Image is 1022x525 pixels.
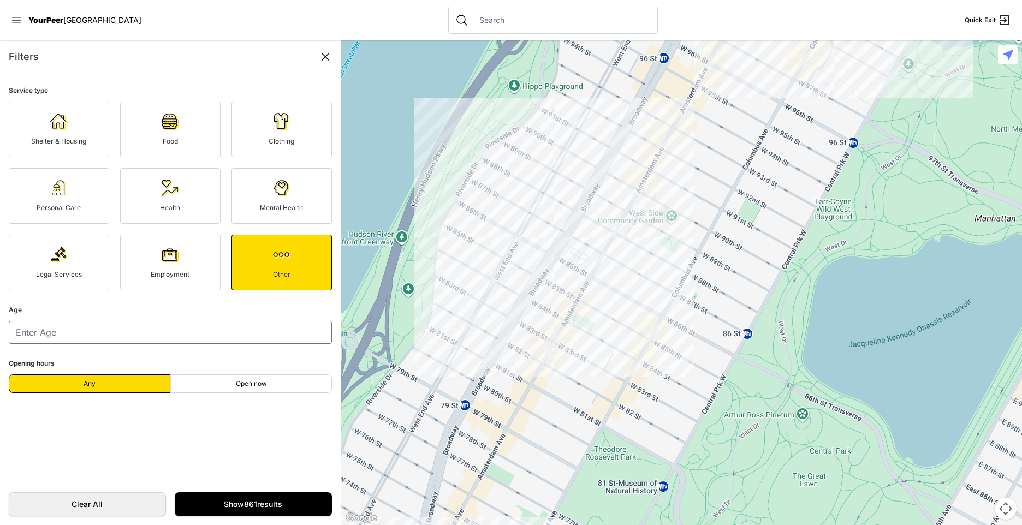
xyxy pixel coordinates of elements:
[9,492,166,516] a: Clear All
[236,379,267,388] span: Open now
[231,168,332,224] a: Mental Health
[84,379,96,388] span: Any
[9,168,109,224] a: Personal Care
[343,511,379,525] a: Open this area in Google Maps (opens a new window)
[231,102,332,157] a: Clothing
[260,204,303,212] span: Mental Health
[9,359,55,367] span: Opening hours
[37,204,81,212] span: Personal Care
[28,15,63,25] span: YourPeer
[269,137,294,145] span: Clothing
[9,102,109,157] a: Shelter & Housing
[9,306,22,314] span: Age
[20,499,155,510] span: Clear All
[31,137,86,145] span: Shelter & Housing
[965,14,1011,27] a: Quick Exit
[120,102,221,157] a: Food
[163,137,178,145] span: Food
[965,16,996,25] span: Quick Exit
[9,321,332,344] input: Enter Age
[995,498,1017,520] button: Map camera controls
[175,492,332,516] a: Show861results
[63,15,141,25] span: [GEOGRAPHIC_DATA]
[160,204,180,212] span: Health
[9,86,48,94] span: Service type
[28,17,141,23] a: YourPeer[GEOGRAPHIC_DATA]
[473,15,651,26] input: Search
[120,168,221,224] a: Health
[273,270,290,278] span: Other
[231,235,332,290] a: Other
[151,270,189,278] span: Employment
[9,51,39,62] span: Filters
[36,270,82,278] span: Legal Services
[120,235,221,290] a: Employment
[343,511,379,525] img: Google
[9,235,109,290] a: Legal Services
